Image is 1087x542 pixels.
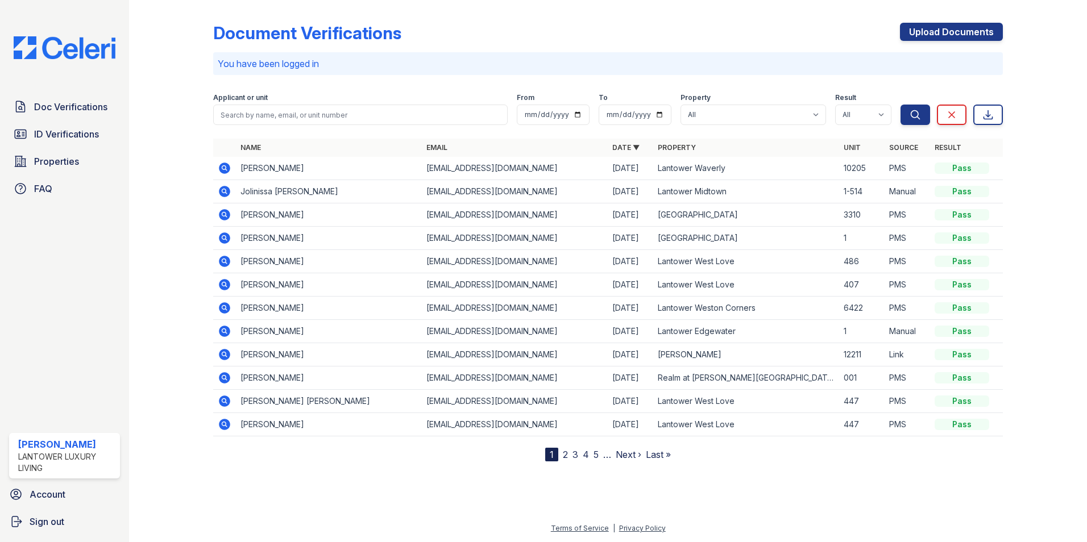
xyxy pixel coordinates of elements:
[5,483,125,506] a: Account
[34,182,52,195] span: FAQ
[839,180,885,203] td: 1-514
[935,302,989,314] div: Pass
[236,390,422,413] td: [PERSON_NAME] [PERSON_NAME]
[422,227,608,250] td: [EMAIL_ADDRESS][DOMAIN_NAME]
[608,273,653,297] td: [DATE]
[426,143,447,152] a: Email
[422,250,608,273] td: [EMAIL_ADDRESS][DOMAIN_NAME]
[34,155,79,168] span: Properties
[935,162,989,174] div: Pass
[653,390,839,413] td: Lantower West Love
[213,93,268,102] label: Applicant or unit
[653,180,839,203] td: Lantower Midtown
[236,180,422,203] td: Jolinissa [PERSON_NAME]
[422,273,608,297] td: [EMAIL_ADDRESS][DOMAIN_NAME]
[653,157,839,180] td: Lantower Waverly
[608,227,653,250] td: [DATE]
[885,390,930,413] td: PMS
[422,203,608,227] td: [EMAIL_ADDRESS][DOMAIN_NAME]
[422,297,608,320] td: [EMAIL_ADDRESS][DOMAIN_NAME]
[603,448,611,461] span: …
[30,515,64,528] span: Sign out
[885,227,930,250] td: PMS
[422,180,608,203] td: [EMAIL_ADDRESS][DOMAIN_NAME]
[5,36,125,59] img: CE_Logo_Blue-a8612792a0a2168367f1c8372b55b34899dd931a85d93a1a3d3e32e68fde9ad4.png
[935,232,989,244] div: Pass
[935,256,989,267] div: Pass
[30,487,65,501] span: Account
[681,93,711,102] label: Property
[653,227,839,250] td: [GEOGRAPHIC_DATA]
[236,227,422,250] td: [PERSON_NAME]
[517,93,534,102] label: From
[839,413,885,436] td: 447
[551,524,609,532] a: Terms of Service
[885,297,930,320] td: PMS
[839,343,885,366] td: 12211
[9,177,120,200] a: FAQ
[599,93,608,102] label: To
[583,449,589,460] a: 4
[236,297,422,320] td: [PERSON_NAME]
[236,343,422,366] td: [PERSON_NAME]
[236,250,422,273] td: [PERSON_NAME]
[608,390,653,413] td: [DATE]
[236,157,422,180] td: [PERSON_NAME]
[422,157,608,180] td: [EMAIL_ADDRESS][DOMAIN_NAME]
[34,127,99,141] span: ID Verifications
[900,23,1003,41] a: Upload Documents
[935,372,989,383] div: Pass
[422,366,608,390] td: [EMAIL_ADDRESS][DOMAIN_NAME]
[5,510,125,533] a: Sign out
[844,143,861,152] a: Unit
[839,203,885,227] td: 3310
[835,93,856,102] label: Result
[18,437,115,451] div: [PERSON_NAME]
[885,180,930,203] td: Manual
[422,413,608,436] td: [EMAIL_ADDRESS][DOMAIN_NAME]
[839,297,885,320] td: 6422
[653,413,839,436] td: Lantower West Love
[653,366,839,390] td: Realm at [PERSON_NAME][GEOGRAPHIC_DATA]
[935,395,989,407] div: Pass
[563,449,568,460] a: 2
[9,123,120,145] a: ID Verifications
[612,143,640,152] a: Date ▼
[885,366,930,390] td: PMS
[608,180,653,203] td: [DATE]
[213,23,401,43] div: Document Verifications
[422,390,608,413] td: [EMAIL_ADDRESS][DOMAIN_NAME]
[653,297,839,320] td: Lantower Weston Corners
[422,343,608,366] td: [EMAIL_ADDRESS][DOMAIN_NAME]
[653,203,839,227] td: [GEOGRAPHIC_DATA]
[608,320,653,343] td: [DATE]
[885,273,930,297] td: PMS
[608,250,653,273] td: [DATE]
[658,143,696,152] a: Property
[935,279,989,290] div: Pass
[889,143,918,152] a: Source
[236,320,422,343] td: [PERSON_NAME]
[240,143,261,152] a: Name
[34,100,107,114] span: Doc Verifications
[572,449,578,460] a: 3
[236,203,422,227] td: [PERSON_NAME]
[653,320,839,343] td: Lantower Edgewater
[608,297,653,320] td: [DATE]
[839,273,885,297] td: 407
[935,209,989,220] div: Pass
[594,449,599,460] a: 5
[213,105,508,125] input: Search by name, email, or unit number
[545,448,558,461] div: 1
[236,366,422,390] td: [PERSON_NAME]
[9,95,120,118] a: Doc Verifications
[608,157,653,180] td: [DATE]
[646,449,671,460] a: Last »
[885,413,930,436] td: PMS
[608,203,653,227] td: [DATE]
[236,273,422,297] td: [PERSON_NAME]
[885,203,930,227] td: PMS
[885,250,930,273] td: PMS
[608,343,653,366] td: [DATE]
